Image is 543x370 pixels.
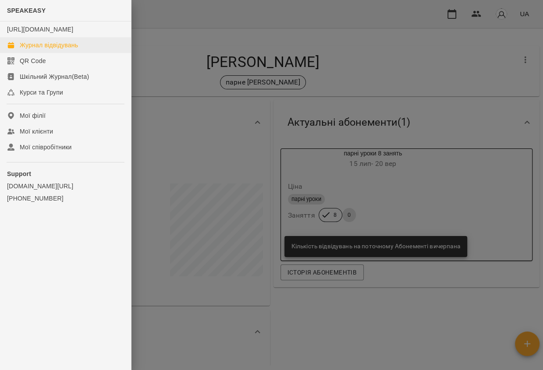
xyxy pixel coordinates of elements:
[7,182,124,190] a: [DOMAIN_NAME][URL]
[20,111,46,120] div: Мої філії
[20,143,72,152] div: Мої співробітники
[20,56,46,65] div: QR Code
[20,88,63,97] div: Курси та Групи
[7,169,124,178] p: Support
[20,41,78,49] div: Журнал відвідувань
[20,72,89,81] div: Шкільний Журнал(Beta)
[7,26,73,33] a: [URL][DOMAIN_NAME]
[7,7,46,14] span: SPEAKEASY
[7,194,124,203] a: [PHONE_NUMBER]
[20,127,53,136] div: Мої клієнти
